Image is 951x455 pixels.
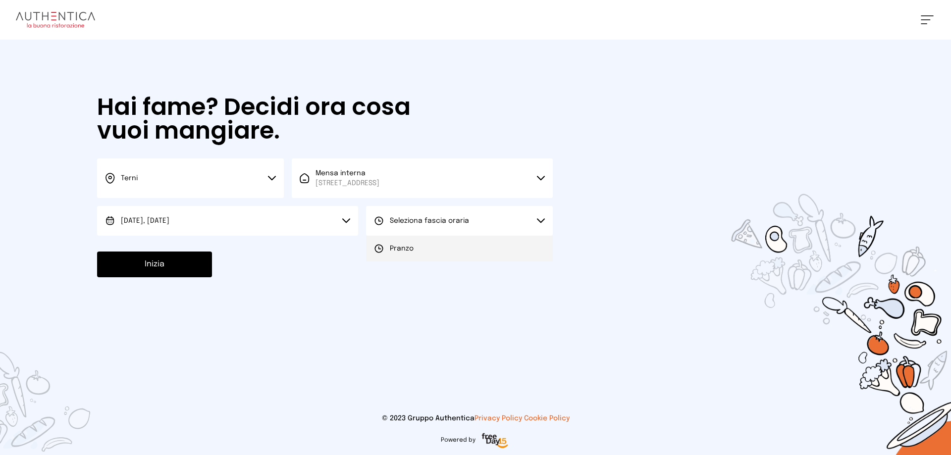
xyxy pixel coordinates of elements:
p: © 2023 Gruppo Authentica [16,413,935,423]
span: Powered by [441,436,475,444]
button: Seleziona fascia oraria [366,206,553,236]
button: Inizia [97,252,212,277]
a: Privacy Policy [475,415,522,422]
span: Pranzo [390,244,414,253]
a: Cookie Policy [524,415,570,422]
span: Seleziona fascia oraria [390,217,469,224]
img: logo-freeday.3e08031.png [479,431,511,451]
